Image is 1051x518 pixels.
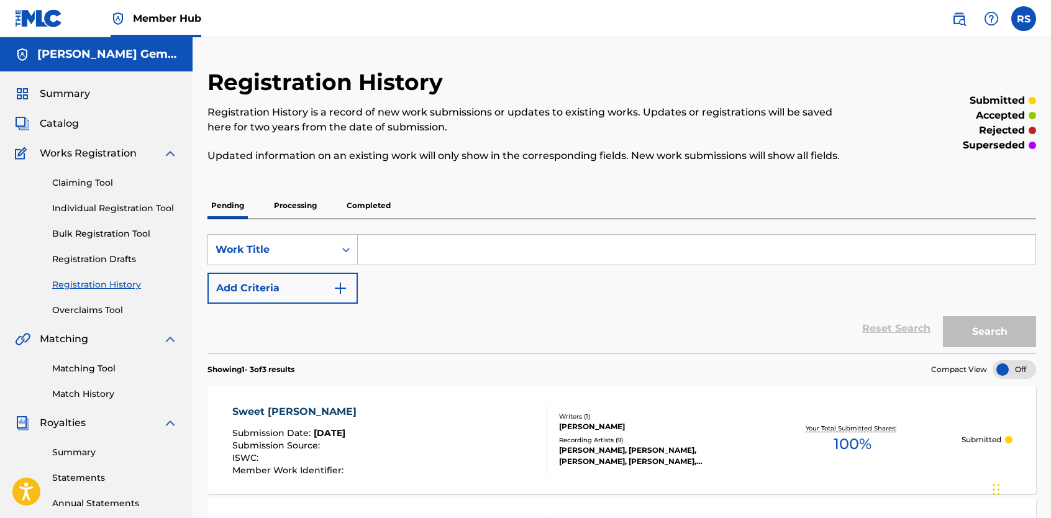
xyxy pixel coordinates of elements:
[979,6,1004,31] div: Help
[52,304,178,317] a: Overclaims Tool
[343,193,394,219] p: Completed
[232,452,262,463] span: ISWC :
[15,146,31,161] img: Works Registration
[163,146,178,161] img: expand
[52,278,178,291] a: Registration History
[979,123,1025,138] p: rejected
[52,388,178,401] a: Match History
[163,416,178,430] img: expand
[232,404,363,419] div: Sweet [PERSON_NAME]
[207,148,845,163] p: Updated information on an existing work will only show in the corresponding fields. New work subm...
[314,427,345,438] span: [DATE]
[111,11,125,26] img: Top Rightsholder
[962,434,1001,445] p: Submitted
[976,108,1025,123] p: accepted
[15,86,30,101] img: Summary
[232,465,347,476] span: Member Work Identifier :
[993,471,1000,508] div: Drag
[207,193,248,219] p: Pending
[207,364,294,375] p: Showing 1 - 3 of 3 results
[52,202,178,215] a: Individual Registration Tool
[40,416,86,430] span: Royalties
[15,47,30,62] img: Accounts
[232,440,323,451] span: Submission Source :
[15,116,79,131] a: CatalogCatalog
[559,421,744,432] div: [PERSON_NAME]
[15,116,30,131] img: Catalog
[52,227,178,240] a: Bulk Registration Tool
[37,47,178,61] h5: Richelle Gemini
[40,332,88,347] span: Matching
[806,424,899,433] p: Your Total Submitted Shares:
[216,242,327,257] div: Work Title
[834,433,871,455] span: 100 %
[947,6,971,31] a: Public Search
[559,412,744,421] div: Writers ( 1 )
[931,364,987,375] span: Compact View
[40,86,90,101] span: Summary
[232,427,314,438] span: Submission Date :
[207,105,845,135] p: Registration History is a record of new work submissions or updates to existing works. Updates or...
[207,68,449,96] h2: Registration History
[559,435,744,445] div: Recording Artists ( 9 )
[15,332,30,347] img: Matching
[989,458,1051,518] iframe: Chat Widget
[52,497,178,510] a: Annual Statements
[163,332,178,347] img: expand
[15,9,63,27] img: MLC Logo
[270,193,321,219] p: Processing
[133,11,201,25] span: Member Hub
[52,471,178,484] a: Statements
[207,273,358,304] button: Add Criteria
[52,253,178,266] a: Registration Drafts
[984,11,999,26] img: help
[40,146,137,161] span: Works Registration
[559,445,744,467] div: [PERSON_NAME], [PERSON_NAME], [PERSON_NAME], [PERSON_NAME], [PERSON_NAME], [PERSON_NAME], [PERSON...
[333,281,348,296] img: 9d2ae6d4665cec9f34b9.svg
[207,385,1036,494] a: Sweet [PERSON_NAME]Submission Date:[DATE]Submission Source:ISWC:Member Work Identifier:Writers (1...
[15,86,90,101] a: SummarySummary
[952,11,967,26] img: search
[52,362,178,375] a: Matching Tool
[40,116,79,131] span: Catalog
[52,176,178,189] a: Claiming Tool
[15,416,30,430] img: Royalties
[1011,6,1036,31] div: User Menu
[970,93,1025,108] p: submitted
[207,234,1036,353] form: Search Form
[1016,334,1051,434] iframe: Resource Center
[52,446,178,459] a: Summary
[963,138,1025,153] p: superseded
